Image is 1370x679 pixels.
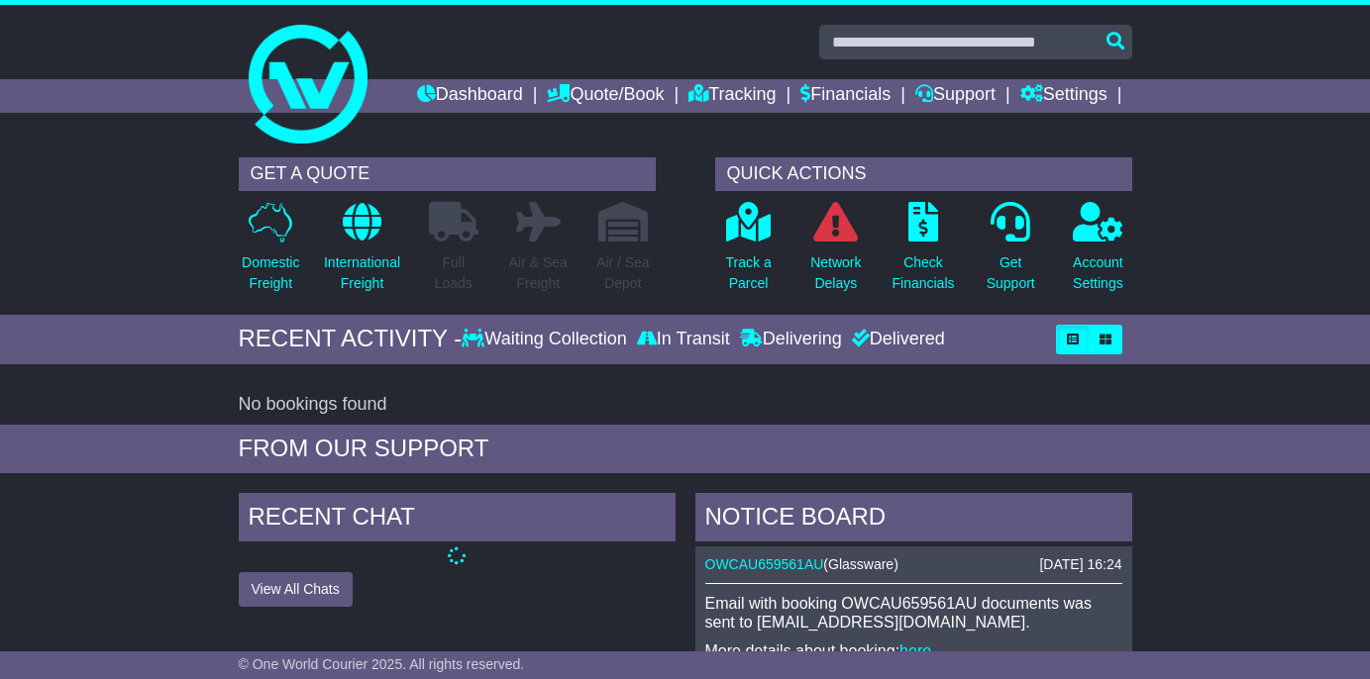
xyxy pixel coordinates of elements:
a: InternationalFreight [323,201,401,305]
div: Delivering [735,329,847,350]
div: ( ) [705,556,1122,573]
a: here [899,642,931,659]
div: RECENT ACTIVITY - [239,325,463,353]
a: Track aParcel [725,201,773,305]
a: NetworkDelays [809,201,862,305]
div: QUICK ACTIONS [715,157,1132,191]
div: FROM OUR SUPPORT [239,435,1132,463]
p: More details about booking: . [705,641,1122,660]
a: Settings [1020,79,1107,113]
p: International Freight [324,252,400,294]
a: GetSupport [986,201,1036,305]
span: Glassware [828,556,894,572]
p: Air & Sea Freight [509,252,568,294]
span: © One World Courier 2025. All rights reserved. [239,656,525,672]
div: No bookings found [239,394,1132,416]
p: Get Support [987,252,1035,294]
p: Account Settings [1073,252,1123,294]
div: Delivered [847,329,945,350]
a: Quote/Book [547,79,664,113]
a: CheckFinancials [891,201,955,305]
a: OWCAU659561AU [705,556,824,572]
a: Dashboard [417,79,523,113]
p: Domestic Freight [242,252,299,294]
a: AccountSettings [1072,201,1124,305]
div: [DATE] 16:24 [1039,556,1121,573]
div: NOTICE BOARD [695,493,1132,546]
a: Financials [800,79,891,113]
div: Waiting Collection [462,329,631,350]
button: View All Chats [239,572,353,607]
a: Support [915,79,996,113]
a: Tracking [688,79,776,113]
div: In Transit [632,329,735,350]
p: Check Financials [892,252,954,294]
p: Network Delays [810,252,861,294]
div: GET A QUOTE [239,157,656,191]
p: Air / Sea Depot [596,252,650,294]
p: Email with booking OWCAU659561AU documents was sent to [EMAIL_ADDRESS][DOMAIN_NAME]. [705,594,1122,631]
div: RECENT CHAT [239,493,676,546]
p: Track a Parcel [726,252,772,294]
a: DomesticFreight [241,201,300,305]
p: Full Loads [429,252,478,294]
